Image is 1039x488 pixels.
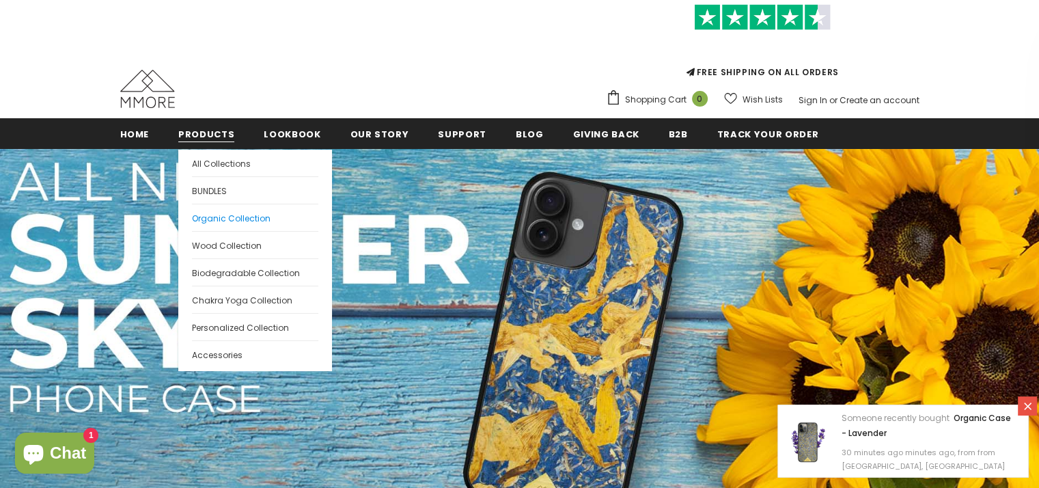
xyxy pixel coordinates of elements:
a: Create an account [840,94,919,106]
a: Chakra Yoga Collection [192,286,318,313]
iframe: Customer reviews powered by Trustpilot [606,30,919,66]
span: Personalized Collection [192,322,289,334]
span: Accessories [192,349,243,361]
a: Shopping Cart 0 [606,90,715,110]
span: FREE SHIPPING ON ALL ORDERS [606,10,919,78]
span: Chakra Yoga Collection [192,295,292,306]
a: B2B [669,118,688,149]
a: Organic Collection [192,204,318,231]
span: Products [178,128,234,141]
span: Someone recently bought [842,412,950,424]
span: Wish Lists [743,93,783,107]
span: Track your order [717,128,818,141]
a: Wood Collection [192,231,318,258]
span: Giving back [573,128,639,141]
span: B2B [669,128,688,141]
a: Our Story [350,118,409,149]
img: Trust Pilot Stars [694,4,831,31]
a: Blog [516,118,544,149]
a: Sign In [799,94,827,106]
inbox-online-store-chat: Shopify online store chat [11,433,98,477]
a: Giving back [573,118,639,149]
a: Home [120,118,150,149]
span: Biodegradable Collection [192,267,300,279]
a: Personalized Collection [192,313,318,340]
a: All Collections [192,150,318,176]
span: BUNDLES [192,185,227,197]
span: Home [120,128,150,141]
a: Accessories [192,340,318,368]
a: Products [178,118,234,149]
span: Blog [516,128,544,141]
span: All Collections [192,158,251,170]
img: MMORE Cases [120,70,175,108]
span: Lookbook [264,128,320,141]
span: or [829,94,837,106]
a: Track your order [717,118,818,149]
span: 0 [692,91,708,107]
a: support [438,118,486,149]
span: Wood Collection [192,240,262,252]
span: support [438,128,486,141]
a: Wish Lists [724,87,783,111]
a: BUNDLES [192,176,318,204]
span: Shopping Cart [625,93,687,107]
span: 30 minutes ago minutes ago, from from [GEOGRAPHIC_DATA], [GEOGRAPHIC_DATA] [842,447,1005,472]
a: Lookbook [264,118,320,149]
span: Our Story [350,128,409,141]
a: Biodegradable Collection [192,258,318,286]
span: Organic Collection [192,213,271,224]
